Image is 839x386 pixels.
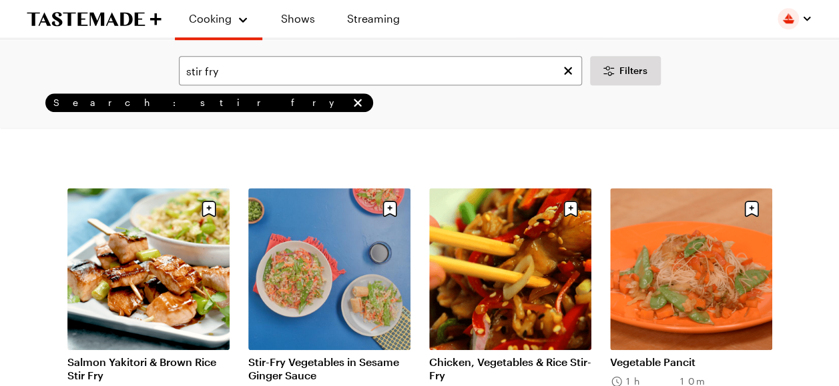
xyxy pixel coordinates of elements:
[610,355,772,369] a: Vegetable Pancit
[350,95,365,110] button: remove Search: stir fry
[377,196,402,221] button: Save recipe
[778,8,812,29] button: Profile picture
[189,12,232,25] span: Cooking
[67,355,230,382] a: Salmon Yakitori & Brown Rice Stir Fry
[53,97,348,109] span: Search: stir fry
[739,196,764,221] button: Save recipe
[778,8,799,29] img: Profile picture
[248,355,410,382] a: Stir-Fry Vegetables in Sesame Ginger Sauce
[619,64,647,77] span: Filters
[179,56,582,85] input: Search for a Recipe
[196,196,222,221] button: Save recipe
[558,196,583,221] button: Save recipe
[27,11,162,27] a: To Tastemade Home Page
[429,355,591,382] a: Chicken, Vegetables & Rice Stir-Fry
[561,63,575,78] button: Clear search
[188,5,249,32] button: Cooking
[590,56,661,85] button: Desktop filters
